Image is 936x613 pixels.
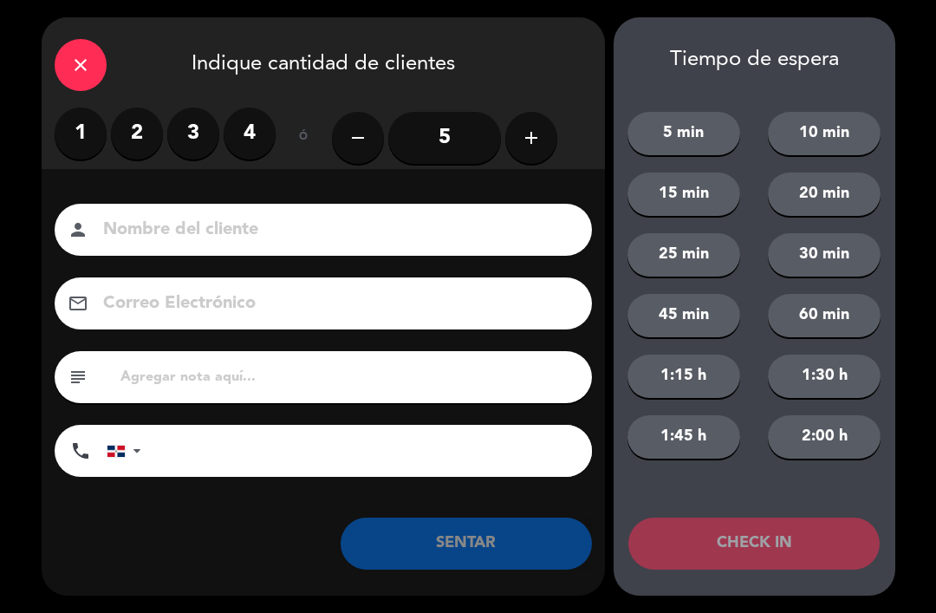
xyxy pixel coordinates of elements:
button: 1:15 h [627,355,740,398]
input: Agregar nota aquí... [119,365,579,389]
button: 20 min [768,173,881,216]
i: close [70,55,91,75]
button: 30 min [768,233,881,277]
button: 2:00 h [768,415,881,459]
button: 60 min [768,294,881,337]
div: Indique cantidad de clientes [42,17,605,108]
label: 1 [55,108,107,160]
i: person [68,219,88,240]
button: 10 min [768,112,881,155]
button: 15 min [627,173,740,216]
div: Dominican Republic (República Dominicana): +1 [107,426,147,476]
i: phone [70,440,91,461]
input: Nombre del cliente [101,215,569,245]
div: Tiempo de espera [614,48,895,73]
button: 1:45 h [627,415,740,459]
i: subject [68,367,88,388]
input: Correo Electrónico [101,289,569,319]
button: 5 min [627,112,740,155]
i: email [68,293,88,314]
button: 45 min [627,294,740,337]
button: remove [332,112,384,164]
i: remove [348,127,368,148]
div: ó [276,108,332,168]
button: 25 min [627,233,740,277]
label: 3 [167,108,219,160]
label: 4 [224,108,276,160]
button: 1:30 h [768,355,881,398]
i: add [521,127,542,148]
button: add [505,112,557,164]
label: 2 [111,108,163,160]
button: CHECK IN [628,518,880,570]
button: SENTAR [341,518,592,570]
